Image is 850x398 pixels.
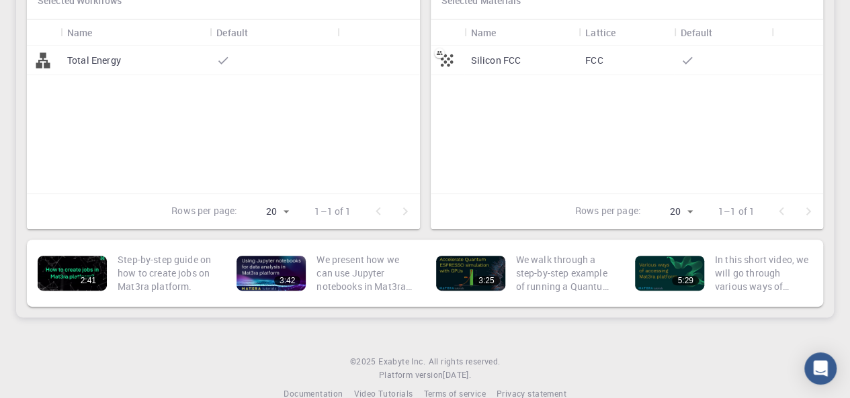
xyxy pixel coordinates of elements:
[804,352,837,385] div: Open Intercom Messenger
[431,19,464,46] div: Icon
[471,19,497,46] div: Name
[274,276,300,285] div: 3:42
[672,276,698,285] div: 5:29
[93,21,114,43] button: Sort
[585,54,603,67] p: FCC
[630,245,818,301] a: 5:29In this short video, we will go through various ways of accessing Mat3ra platform. There are ...
[712,21,734,43] button: Sort
[378,356,425,366] span: Exabyte Inc.
[585,19,615,46] div: Lattice
[27,19,60,46] div: Icon
[715,253,812,293] p: In this short video, we will go through various ways of accessing Mat3ra platform. There are thre...
[378,355,425,368] a: Exabyte Inc.
[516,253,613,293] p: We walk through a step-by-step example of running a Quantum ESPRESSO job on a GPU enabled node. W...
[496,21,517,43] button: Sort
[379,368,443,382] span: Platform version
[718,205,755,218] p: 1–1 of 1
[431,245,619,301] a: 3:25We walk through a step-by-step example of running a Quantum ESPRESSO job on a GPU enabled nod...
[67,54,121,67] p: Total Energy
[118,253,215,293] p: Step-by-step guide on how to create jobs on Mat3ra platform.
[316,253,414,293] p: We present how we can use Jupyter notebooks in Mat3ra platform for data analysis.
[473,276,499,285] div: 3:25
[350,355,378,368] span: © 2025
[471,54,521,67] p: Silicon FCC
[231,245,419,301] a: 3:42We present how we can use Jupyter notebooks in Mat3ra platform for data analysis.
[67,19,93,46] div: Name
[210,19,337,46] div: Default
[575,204,641,219] p: Rows per page:
[615,21,637,43] button: Sort
[243,202,293,221] div: 20
[75,276,101,285] div: 2:41
[646,202,697,221] div: 20
[681,19,712,46] div: Default
[314,205,351,218] p: 1–1 of 1
[60,19,210,46] div: Name
[428,355,500,368] span: All rights reserved.
[443,369,471,380] span: [DATE] .
[579,19,674,46] div: Lattice
[248,21,269,43] button: Sort
[443,368,471,382] a: [DATE].
[464,19,579,46] div: Name
[171,204,237,219] p: Rows per page:
[674,19,771,46] div: Default
[216,19,248,46] div: Default
[32,245,220,301] a: 2:41Step-by-step guide on how to create jobs on Mat3ra platform.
